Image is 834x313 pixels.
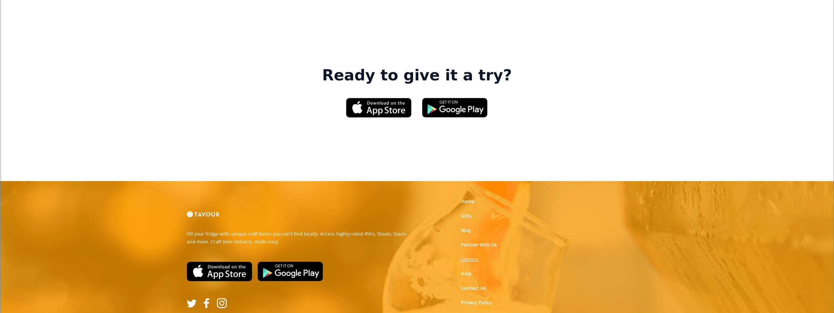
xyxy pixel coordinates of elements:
a: Contact Us [461,285,486,291]
a: Careers [461,256,478,262]
a: Partner With Us [461,241,497,248]
p: Fill your fridge with unique craft beers you can't find locally. Access highly-rated IPA's, Stout... [187,230,412,246]
a: Help [461,270,472,277]
a: Privacy Policy [461,299,492,306]
a: Home [461,198,475,205]
a: Gifts [461,213,472,219]
strong: Ready to give it a try? [322,66,512,85]
a: Blog [461,227,471,234]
